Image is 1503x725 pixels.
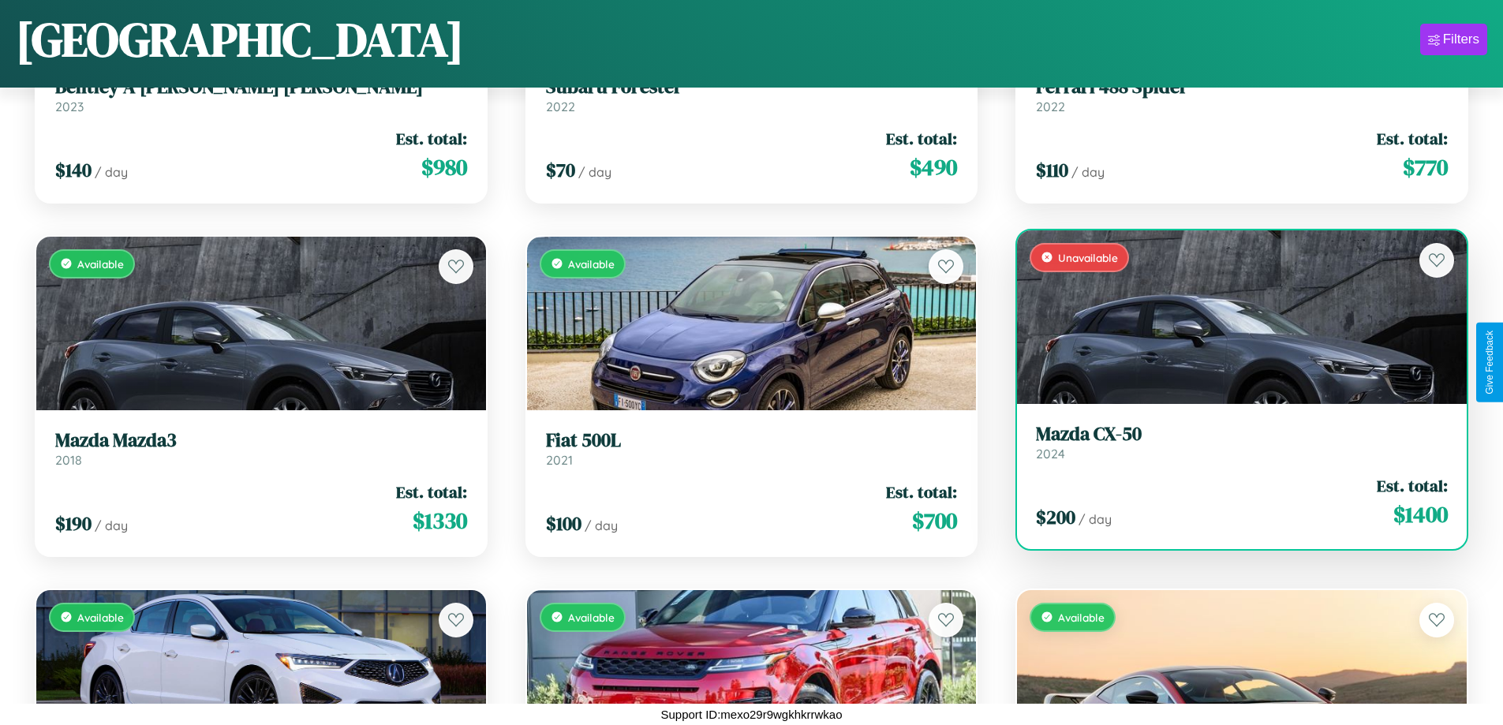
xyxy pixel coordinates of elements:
[910,151,957,183] span: $ 490
[546,76,958,114] a: Subaru Forester2022
[1036,423,1448,462] a: Mazda CX-502024
[1058,251,1118,264] span: Unavailable
[1403,151,1448,183] span: $ 770
[1036,157,1068,183] span: $ 110
[1079,511,1112,527] span: / day
[546,429,958,468] a: Fiat 500L2021
[546,99,575,114] span: 2022
[1036,423,1448,446] h3: Mazda CX-50
[1443,32,1479,47] div: Filters
[585,518,618,533] span: / day
[413,505,467,536] span: $ 1330
[55,510,92,536] span: $ 190
[1377,474,1448,497] span: Est. total:
[55,429,467,452] h3: Mazda Mazda3
[1058,611,1105,624] span: Available
[1377,127,1448,150] span: Est. total:
[55,157,92,183] span: $ 140
[55,452,82,468] span: 2018
[546,510,581,536] span: $ 100
[660,704,842,725] p: Support ID: mexo29r9wgkhkrrwkao
[55,99,84,114] span: 2023
[421,151,467,183] span: $ 980
[1484,331,1495,394] div: Give Feedback
[1420,24,1487,55] button: Filters
[568,611,615,624] span: Available
[396,127,467,150] span: Est. total:
[578,164,611,180] span: / day
[77,257,124,271] span: Available
[568,257,615,271] span: Available
[546,429,958,452] h3: Fiat 500L
[546,452,573,468] span: 2021
[55,76,467,99] h3: Bentley A [PERSON_NAME] [PERSON_NAME]
[396,480,467,503] span: Est. total:
[1036,76,1448,114] a: Ferrari 488 Spider2022
[95,164,128,180] span: / day
[1036,504,1075,530] span: $ 200
[886,127,957,150] span: Est. total:
[1071,164,1105,180] span: / day
[1036,99,1065,114] span: 2022
[546,157,575,183] span: $ 70
[55,429,467,468] a: Mazda Mazda32018
[95,518,128,533] span: / day
[886,480,957,503] span: Est. total:
[16,7,464,72] h1: [GEOGRAPHIC_DATA]
[912,505,957,536] span: $ 700
[1393,499,1448,530] span: $ 1400
[77,611,124,624] span: Available
[55,76,467,114] a: Bentley A [PERSON_NAME] [PERSON_NAME]2023
[1036,76,1448,99] h3: Ferrari 488 Spider
[546,76,958,99] h3: Subaru Forester
[1036,446,1065,462] span: 2024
